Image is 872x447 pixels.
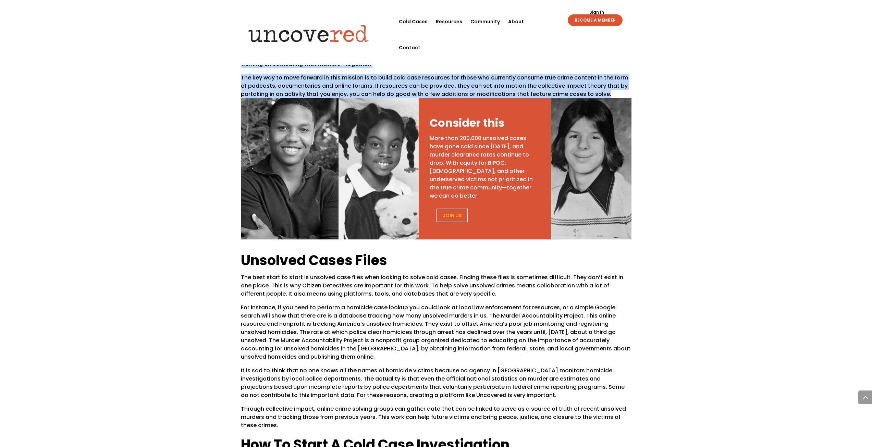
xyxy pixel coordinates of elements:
p: For instance, if you need to perform a homicide case lookup you could look at local law enforceme... [241,303,631,367]
h3: Consider this [430,115,538,134]
a: Resources [436,9,462,35]
p: The best start to start is unsolved case files when looking to solve cold cases. Finding these fi... [241,273,631,303]
a: Join Us [437,209,468,222]
a: BECOME A MEMBER [568,14,623,26]
p: It is sad to think that no one knows all the names of homicide victims because no agency in [GEOG... [241,367,631,405]
a: Cold Cases [399,9,428,35]
img: Uncovered logo [243,20,374,47]
h2: Unsolved Cases Files [241,251,631,273]
a: Contact [399,35,420,61]
p: Through collective impact, online crime solving groups can gather data that can be linked to serv... [241,405,631,435]
p: More than 200,000 unsolved cases have gone cold since [DATE], and murder clearance rates continue... [430,134,538,200]
a: Sign In [586,10,608,14]
a: About [508,9,524,35]
a: Community [470,9,500,35]
p: The key way to move forward in this mission is to build cold case resources for those who current... [241,74,631,98]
